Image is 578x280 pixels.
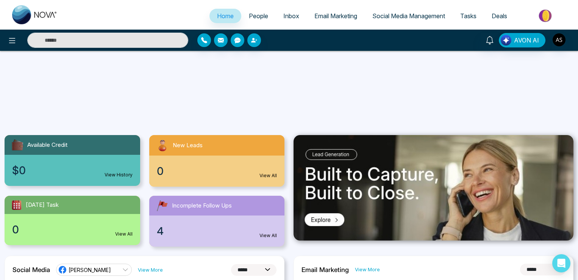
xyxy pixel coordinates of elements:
[217,12,234,20] span: Home
[26,201,59,209] span: [DATE] Task
[276,9,307,23] a: Inbox
[259,172,277,179] a: View All
[155,199,169,212] img: followUps.svg
[553,33,566,46] img: User Avatar
[301,266,349,274] h2: Email Marketing
[105,171,133,178] a: View History
[12,162,26,178] span: $0
[11,199,23,211] img: todayTask.svg
[115,231,133,238] a: View All
[453,9,484,23] a: Tasks
[294,135,573,241] img: .
[209,9,241,23] a: Home
[314,12,357,20] span: Email Marketing
[259,232,277,239] a: View All
[145,135,289,187] a: New Leads0View All
[514,36,539,45] span: AVON AI
[499,33,545,47] button: AVON AI
[365,9,453,23] a: Social Media Management
[11,138,24,152] img: availableCredit.svg
[27,141,67,149] span: Available Credit
[241,9,276,23] a: People
[372,12,445,20] span: Social Media Management
[145,196,289,247] a: Incomplete Follow Ups4View All
[307,9,365,23] a: Email Marketing
[519,7,573,24] img: Market-place.gif
[355,266,380,273] a: View More
[157,163,164,179] span: 0
[484,9,515,23] a: Deals
[157,223,164,239] span: 4
[249,12,268,20] span: People
[501,35,511,46] img: Lead Flow
[460,12,476,20] span: Tasks
[173,141,203,150] span: New Leads
[155,138,170,153] img: newLeads.svg
[552,254,570,272] div: Open Intercom Messenger
[12,266,50,274] h2: Social Media
[138,266,163,274] a: View More
[283,12,299,20] span: Inbox
[69,266,111,274] span: [PERSON_NAME]
[492,12,507,20] span: Deals
[12,222,19,238] span: 0
[12,5,58,24] img: Nova CRM Logo
[172,201,232,210] span: Incomplete Follow Ups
